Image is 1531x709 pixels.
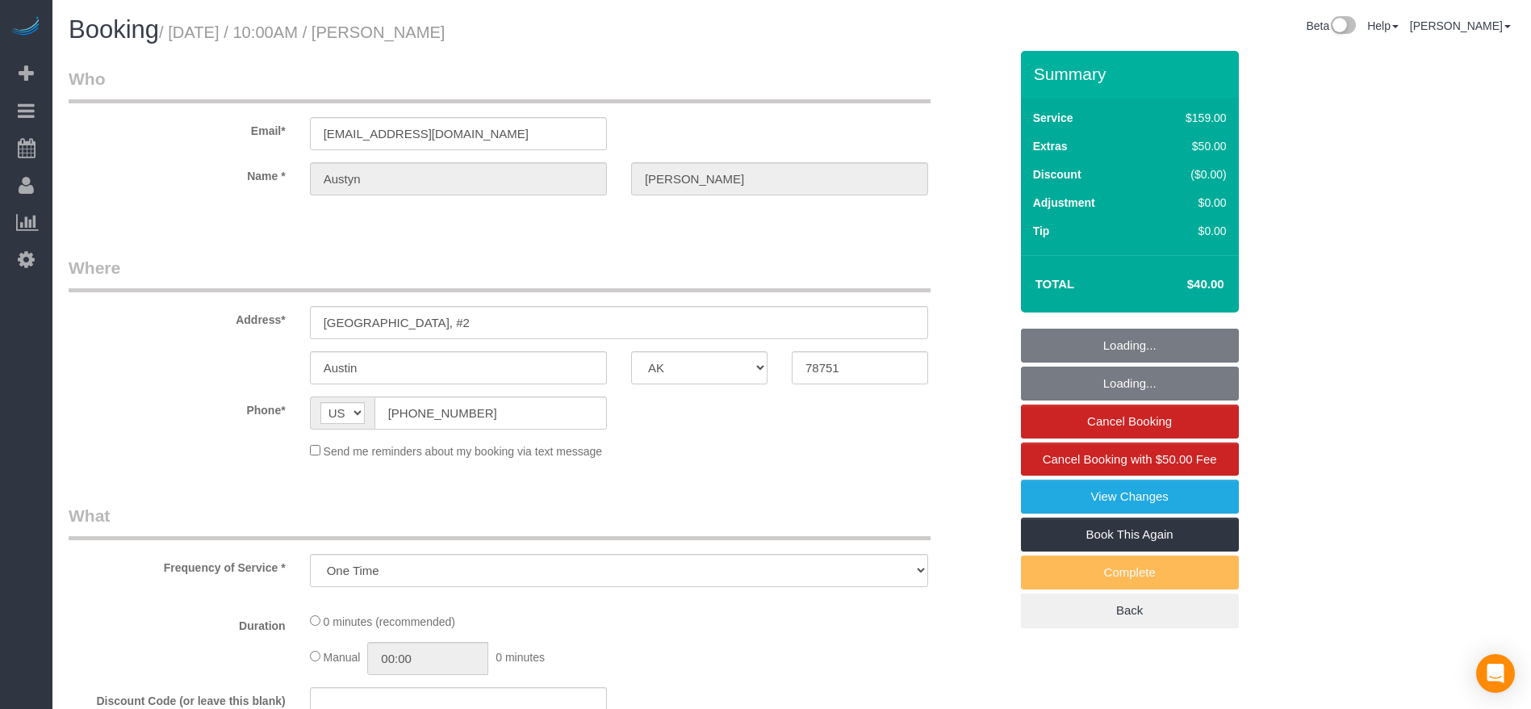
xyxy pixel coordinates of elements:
[1329,16,1356,37] img: New interface
[56,396,298,418] label: Phone*
[324,445,603,458] span: Send me reminders about my booking via text message
[69,15,159,44] span: Booking
[56,117,298,139] label: Email*
[1021,480,1239,514] a: View Changes
[310,351,607,384] input: City*
[56,306,298,328] label: Address*
[1034,65,1231,83] h3: Summary
[792,351,928,384] input: Zip Code*
[1152,138,1227,154] div: $50.00
[69,67,931,103] legend: Who
[1033,110,1073,126] label: Service
[1306,19,1356,32] a: Beta
[1033,138,1068,154] label: Extras
[1021,405,1239,438] a: Cancel Booking
[1138,278,1224,292] h4: $40.00
[1043,452,1217,466] span: Cancel Booking with $50.00 Fee
[1035,277,1075,291] strong: Total
[159,23,445,41] small: / [DATE] / 10:00AM / [PERSON_NAME]
[324,615,455,628] span: 0 minutes (recommended)
[1152,195,1227,211] div: $0.00
[1033,223,1050,239] label: Tip
[1152,223,1227,239] div: $0.00
[56,687,298,709] label: Discount Code (or leave this blank)
[56,554,298,576] label: Frequency of Service *
[324,651,361,664] span: Manual
[1152,166,1227,182] div: ($0.00)
[10,16,42,39] img: Automaid Logo
[1021,594,1239,627] a: Back
[56,612,298,634] label: Duration
[69,504,931,540] legend: What
[1410,19,1511,32] a: [PERSON_NAME]
[1021,518,1239,552] a: Book This Again
[1033,166,1081,182] label: Discount
[631,162,928,195] input: Last Name*
[69,256,931,292] legend: Where
[496,651,545,664] span: 0 minutes
[374,396,607,430] input: Phone*
[1367,19,1399,32] a: Help
[310,117,607,150] input: Email*
[310,162,607,195] input: First Name*
[1033,195,1095,211] label: Adjustment
[1021,443,1239,476] a: Cancel Booking with $50.00 Fee
[1476,654,1515,693] div: Open Intercom Messenger
[1152,110,1227,126] div: $159.00
[56,162,298,184] label: Name *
